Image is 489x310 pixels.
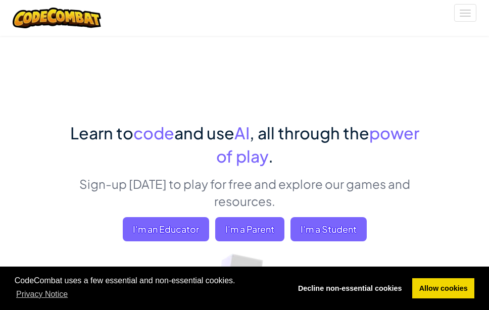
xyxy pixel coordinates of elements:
[15,275,283,302] span: CodeCombat uses a few essential and non-essential cookies.
[15,287,70,302] a: learn more about cookies
[13,8,101,28] img: CodeCombat logo
[290,217,367,241] button: I'm a Student
[123,217,209,241] a: I'm an Educator
[63,175,426,210] p: Sign-up [DATE] to play for free and explore our games and resources.
[250,123,369,143] span: , all through the
[412,278,474,298] a: allow cookies
[291,278,409,298] a: deny cookies
[215,217,284,241] a: I'm a Parent
[70,123,133,143] span: Learn to
[133,123,174,143] span: code
[234,123,250,143] span: AI
[268,146,273,166] span: .
[174,123,234,143] span: and use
